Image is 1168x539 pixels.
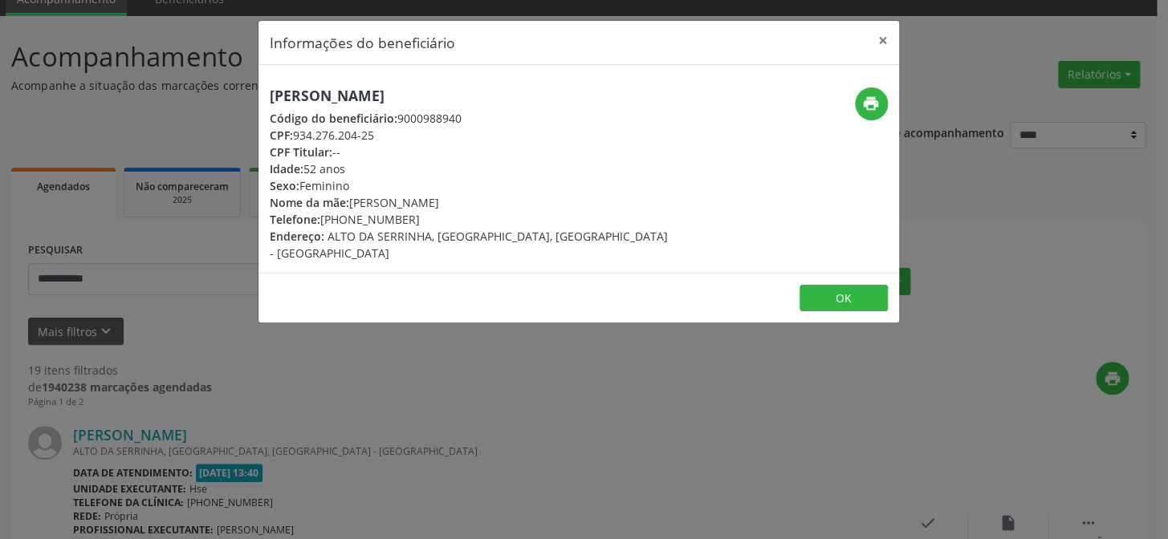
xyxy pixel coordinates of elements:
h5: [PERSON_NAME] [270,87,674,104]
span: CPF Titular: [270,144,332,160]
span: Nome da mãe: [270,195,349,210]
div: 52 anos [270,160,674,177]
button: OK [800,285,888,312]
i: print [862,95,880,112]
span: ALTO DA SERRINHA, [GEOGRAPHIC_DATA], [GEOGRAPHIC_DATA] - [GEOGRAPHIC_DATA] [270,229,668,261]
span: Código do beneficiário: [270,111,397,126]
h5: Informações do beneficiário [270,32,455,53]
div: 934.276.204-25 [270,127,674,144]
span: CPF: [270,128,293,143]
div: 9000988940 [270,110,674,127]
button: print [855,87,888,120]
button: Close [867,21,899,60]
div: [PERSON_NAME] [270,194,674,211]
div: -- [270,144,674,160]
span: Telefone: [270,212,320,227]
span: Idade: [270,161,303,176]
span: Sexo: [270,178,299,193]
span: Endereço: [270,229,324,244]
div: [PHONE_NUMBER] [270,211,674,228]
div: Feminino [270,177,674,194]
